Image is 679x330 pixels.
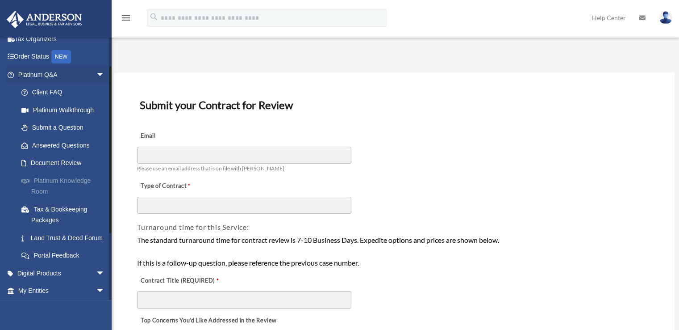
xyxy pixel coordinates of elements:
[6,66,118,84] a: Platinum Q&Aarrow_drop_down
[136,96,652,114] h3: Submit your Contract for Review
[12,200,118,229] a: Tax & Bookkeeping Packages
[12,84,118,102] a: Client FAQ
[12,229,118,247] a: Land Trust & Deed Forum
[6,282,118,300] a: My Entitiesarrow_drop_down
[121,13,131,23] i: menu
[137,314,279,327] label: Top Concerns You’d Like Addressed in the Review
[12,247,118,265] a: Portal Feedback
[96,66,114,84] span: arrow_drop_down
[96,300,114,318] span: arrow_drop_down
[137,130,226,143] label: Email
[137,223,249,231] span: Turnaround time for this Service:
[6,300,118,317] a: My Anderson Teamarrow_drop_down
[149,12,159,22] i: search
[12,172,118,200] a: Platinum Knowledge Room
[6,264,118,282] a: Digital Productsarrow_drop_down
[12,119,118,137] a: Submit a Question
[12,136,118,154] a: Answered Questions
[121,16,131,23] a: menu
[96,282,114,300] span: arrow_drop_down
[659,11,672,24] img: User Pic
[137,180,226,193] label: Type of Contract
[51,50,71,63] div: NEW
[137,234,651,269] div: The standard turnaround time for contract review is 7-10 Business Days. Expedite options and pric...
[96,264,114,283] span: arrow_drop_down
[12,101,118,119] a: Platinum Walkthrough
[137,275,226,287] label: Contract Title (REQUIRED)
[4,11,85,28] img: Anderson Advisors Platinum Portal
[12,154,114,172] a: Document Review
[6,30,118,48] a: Tax Organizers
[137,165,284,172] span: Please use an email address that is on file with [PERSON_NAME]
[6,48,118,66] a: Order StatusNEW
